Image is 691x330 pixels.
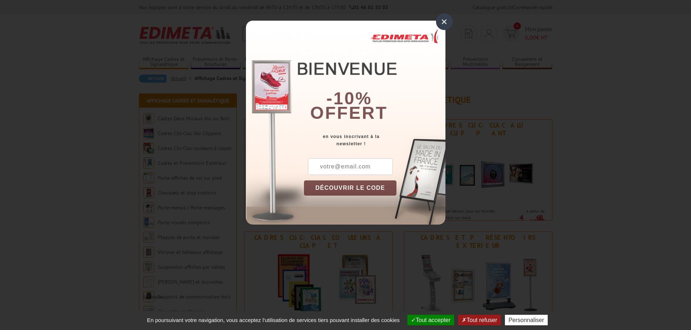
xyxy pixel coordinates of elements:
[436,13,453,30] div: ×
[304,133,445,147] div: en vous inscrivant à la newsletter !
[304,180,397,196] button: DÉCOUVRIR LE CODE
[458,315,501,325] button: Tout refuser
[407,315,454,325] button: Tout accepter
[326,89,372,108] b: -10%
[505,315,548,325] button: Personnaliser (fenêtre modale)
[310,103,388,122] font: offert
[143,317,403,323] span: En poursuivant votre navigation, vous acceptez l'utilisation de services tiers pouvant installer ...
[308,158,393,175] input: votre@email.com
